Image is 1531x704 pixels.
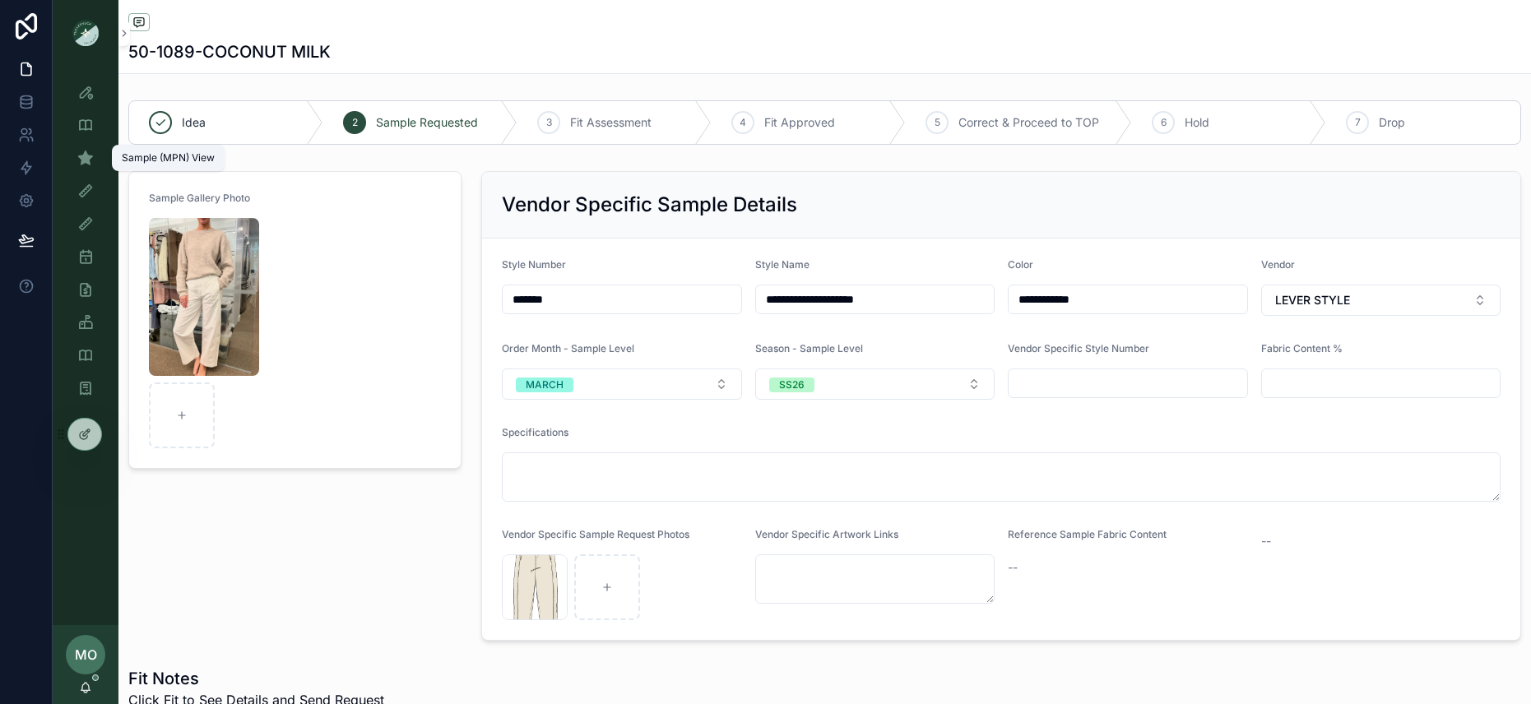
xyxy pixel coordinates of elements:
h2: Vendor Specific Sample Details [502,192,797,218]
span: Style Number [502,258,566,271]
img: App logo [72,20,99,46]
div: Sample (MPN) View [122,151,215,164]
span: Fit Assessment [570,114,652,131]
span: MO [75,645,97,665]
span: 3 [546,116,552,129]
span: 7 [1355,116,1361,129]
span: Vendor Specific Sample Request Photos [502,528,689,540]
span: 4 [740,116,746,129]
h1: 50-1089-COCONUT MILK [128,40,331,63]
div: SS26 [779,377,805,392]
span: Style Name [755,258,810,271]
span: Color [1008,258,1033,271]
span: Vendor Specific Style Number [1008,342,1149,354]
span: Season - Sample Level [755,342,863,354]
span: Reference Sample Fabric Content [1008,528,1167,540]
button: Select Button [502,368,741,400]
span: LEVER STYLE [1275,292,1350,308]
span: Fabric Content % [1261,342,1343,354]
span: 5 [935,116,940,129]
span: Vendor [1261,258,1295,271]
span: 6 [1161,116,1167,129]
span: Specifications [502,426,568,438]
img: Screenshot-2025-10-06-at-2.01.35-PM.png [149,218,259,376]
span: Order Month - Sample Level [502,342,634,354]
div: scrollable content [53,66,118,424]
span: Hold [1185,114,1209,131]
span: Sample Requested [376,114,478,131]
div: MARCH [526,377,564,392]
button: Select Button [1261,285,1501,316]
span: Sample Gallery Photo [149,192,250,204]
span: Vendor Specific Artwork Links [755,528,898,540]
span: Idea [182,114,206,131]
h1: Fit Notes [128,667,384,690]
button: Select Button [755,368,995,400]
span: Fit Approved [764,114,835,131]
span: Correct & Proceed to TOP [958,114,1099,131]
span: Drop [1379,114,1405,131]
span: -- [1008,559,1018,576]
span: -- [1261,533,1271,549]
span: 2 [352,116,358,129]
